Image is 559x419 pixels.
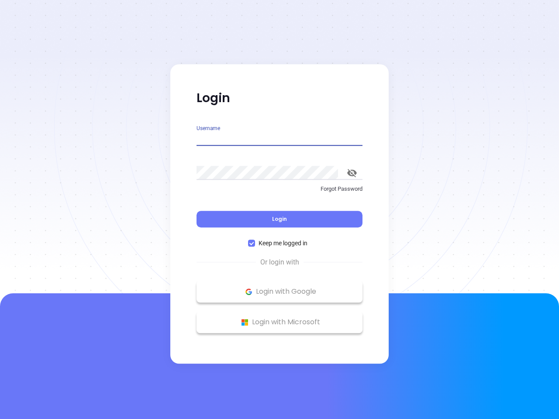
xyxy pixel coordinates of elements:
[201,316,358,329] p: Login with Microsoft
[197,126,220,131] label: Username
[197,90,362,106] p: Login
[272,215,287,223] span: Login
[197,185,362,193] p: Forgot Password
[256,257,304,268] span: Or login with
[342,162,362,183] button: toggle password visibility
[197,281,362,302] button: Google Logo Login with Google
[255,238,311,248] span: Keep me logged in
[201,285,358,298] p: Login with Google
[197,211,362,227] button: Login
[243,286,254,297] img: Google Logo
[197,311,362,333] button: Microsoft Logo Login with Microsoft
[239,317,250,328] img: Microsoft Logo
[197,185,362,200] a: Forgot Password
